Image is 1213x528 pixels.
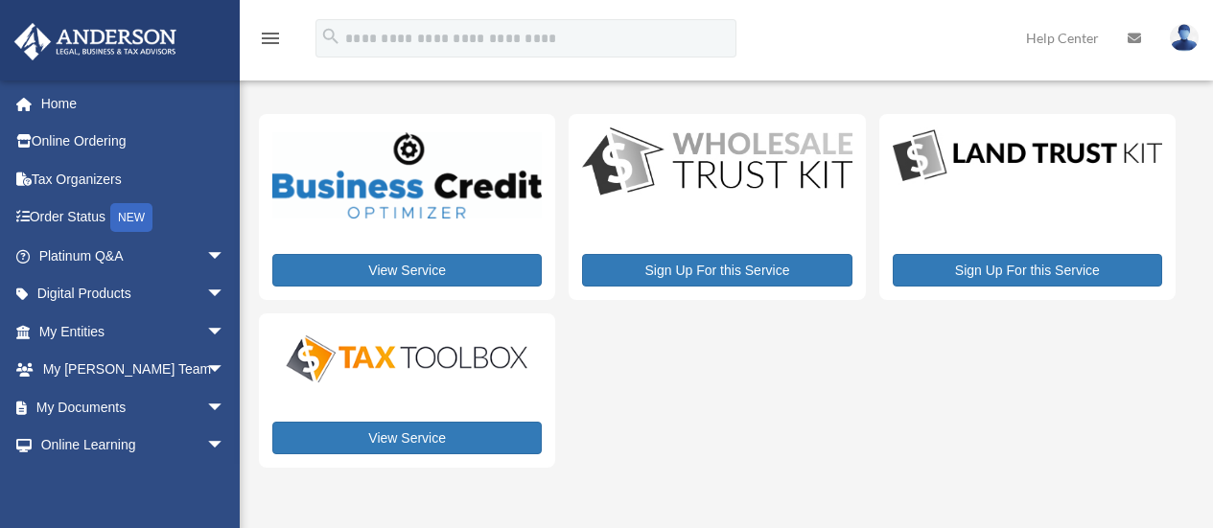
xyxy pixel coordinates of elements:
[320,26,341,47] i: search
[9,23,182,60] img: Anderson Advisors Platinum Portal
[13,160,254,198] a: Tax Organizers
[13,388,254,426] a: My Documentsarrow_drop_down
[206,388,245,427] span: arrow_drop_down
[206,237,245,276] span: arrow_drop_down
[13,275,245,313] a: Digital Productsarrow_drop_down
[13,123,254,161] a: Online Ordering
[13,198,254,238] a: Order StatusNEW
[206,351,245,390] span: arrow_drop_down
[582,127,851,198] img: WS-Trust-Kit-lgo-1.jpg
[1170,24,1199,52] img: User Pic
[893,127,1162,185] img: LandTrust_lgo-1.jpg
[259,27,282,50] i: menu
[206,312,245,352] span: arrow_drop_down
[206,426,245,466] span: arrow_drop_down
[582,254,851,287] a: Sign Up For this Service
[272,422,542,454] a: View Service
[13,426,254,465] a: Online Learningarrow_drop_down
[272,254,542,287] a: View Service
[13,351,254,389] a: My [PERSON_NAME] Teamarrow_drop_down
[259,34,282,50] a: menu
[110,203,152,232] div: NEW
[893,254,1162,287] a: Sign Up For this Service
[13,84,254,123] a: Home
[13,237,254,275] a: Platinum Q&Aarrow_drop_down
[13,312,254,351] a: My Entitiesarrow_drop_down
[206,275,245,314] span: arrow_drop_down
